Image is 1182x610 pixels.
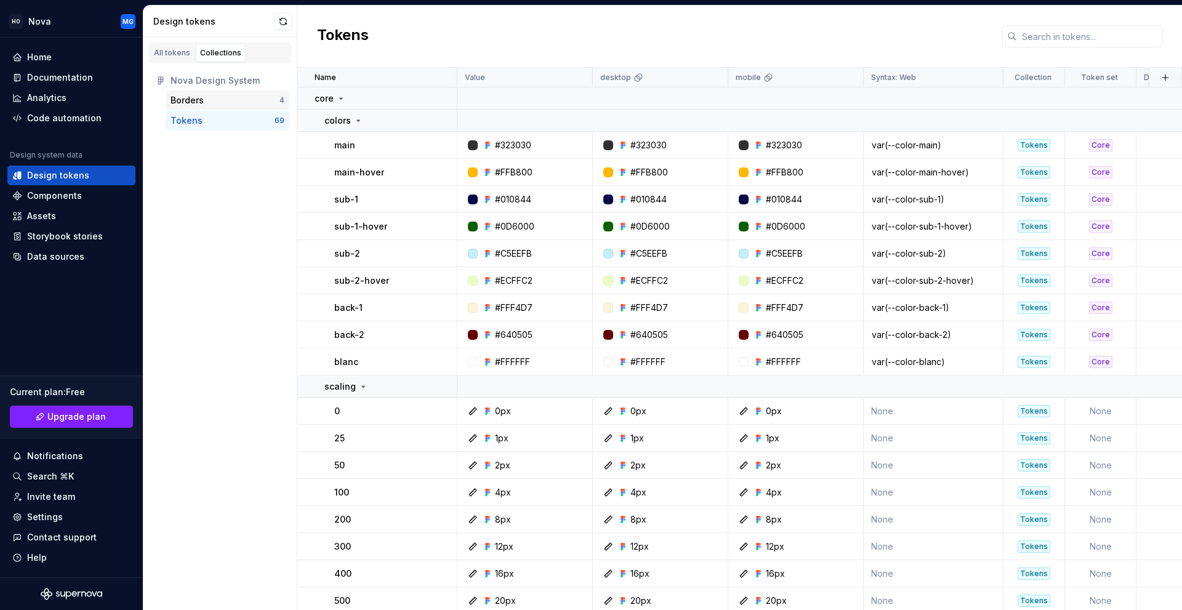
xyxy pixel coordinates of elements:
p: scaling [324,380,356,393]
div: 69 [275,116,284,126]
div: 4px [766,486,782,499]
div: 16px [766,568,785,580]
div: #010844 [766,193,802,206]
div: 12px [495,540,513,553]
div: 4px [630,486,646,499]
div: var(--color-main) [864,139,1002,151]
td: None [1065,452,1136,479]
div: Design system data [10,150,82,160]
div: Components [27,190,82,202]
div: #C5EEFB [766,247,803,260]
div: Core [1089,356,1112,368]
a: Borders4 [166,90,289,110]
div: var(--color-sub-2) [864,247,1002,260]
div: #0D6000 [766,220,805,233]
div: #0D6000 [630,220,670,233]
div: 1px [630,432,644,444]
a: Home [7,47,135,67]
p: 200 [334,513,351,526]
div: 8px [495,513,511,526]
p: Value [465,73,485,82]
a: Storybook stories [7,227,135,246]
p: mobile [736,73,761,82]
td: None [864,479,1003,506]
div: #C5EEFB [495,247,532,260]
div: #640505 [630,329,668,341]
div: 20px [766,595,787,607]
p: sub-1-hover [334,220,387,233]
div: #FFF4D7 [630,302,668,314]
td: None [864,533,1003,560]
button: Contact support [7,528,135,547]
p: main [334,139,355,151]
td: None [1065,479,1136,506]
div: Home [27,51,52,63]
div: Current plan : Free [10,386,133,398]
div: Help [27,552,47,564]
p: sub-2-hover [334,275,389,287]
div: All tokens [154,48,190,58]
div: var(--color-sub-2-hover) [864,275,1002,287]
div: Core [1089,275,1112,287]
div: Core [1089,329,1112,341]
div: #ECFFC2 [495,275,533,287]
div: var(--color-main-hover) [864,166,1002,179]
div: #323030 [630,139,667,151]
td: None [864,452,1003,479]
div: 8px [630,513,646,526]
a: Invite team [7,487,135,507]
div: 16px [630,568,649,580]
div: 0px [630,405,646,417]
div: Core [1089,193,1112,206]
div: Design tokens [27,169,89,182]
div: Core [1089,302,1112,314]
p: sub-1 [334,193,358,206]
td: None [1065,533,1136,560]
div: #ECFFC2 [630,275,668,287]
div: HO [9,14,23,29]
td: None [1065,398,1136,425]
div: #0D6000 [495,220,534,233]
p: 400 [334,568,352,580]
div: 20px [495,595,516,607]
svg: Supernova Logo [41,588,102,600]
td: None [1065,560,1136,587]
div: Tokens [1018,513,1050,526]
div: Tokens [1018,568,1050,580]
div: #C5EEFB [630,247,667,260]
div: 2px [495,459,510,472]
button: Notifications [7,446,135,466]
div: #FFF4D7 [495,302,533,314]
td: None [864,506,1003,533]
p: blanc [334,356,358,368]
div: #FFFFFF [630,356,665,368]
div: Tokens [1018,275,1050,287]
div: Collections [200,48,241,58]
div: Search ⌘K [27,470,74,483]
div: var(--color-back-2) [864,329,1002,341]
button: HONovaMG [2,8,140,34]
p: 300 [334,540,351,553]
button: Search ⌘K [7,467,135,486]
td: None [864,398,1003,425]
div: #FFB800 [495,166,533,179]
div: var(--color-sub-1-hover) [864,220,1002,233]
a: Design tokens [7,166,135,185]
div: 20px [630,595,651,607]
div: #640505 [495,329,533,341]
td: None [1065,425,1136,452]
button: Help [7,548,135,568]
div: Tokens [1018,486,1050,499]
div: #323030 [766,139,802,151]
div: Contact support [27,531,97,544]
div: Core [1089,220,1112,233]
button: Tokens69 [166,111,289,130]
div: #FFFFFF [495,356,530,368]
div: 1px [495,432,509,444]
td: None [864,560,1003,587]
p: 500 [334,595,350,607]
div: 2px [766,459,781,472]
a: Analytics [7,88,135,108]
div: #ECFFC2 [766,275,803,287]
